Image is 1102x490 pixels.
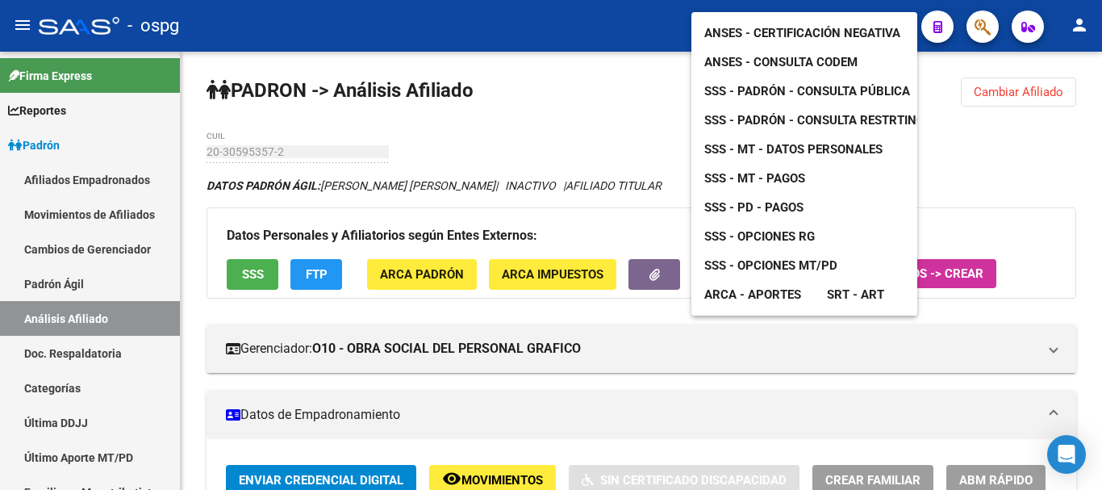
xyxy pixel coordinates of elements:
[704,229,815,244] span: SSS - Opciones RG
[691,280,814,309] a: ARCA - Aportes
[704,113,944,128] span: SSS - Padrón - Consulta Restrtingida
[691,19,913,48] a: ANSES - Certificación Negativa
[704,142,883,157] span: SSS - MT - Datos Personales
[704,171,805,186] span: SSS - MT - Pagos
[814,280,897,309] a: SRT - ART
[691,164,818,193] a: SSS - MT - Pagos
[1047,435,1086,474] div: Open Intercom Messenger
[691,106,957,135] a: SSS - Padrón - Consulta Restrtingida
[691,135,895,164] a: SSS - MT - Datos Personales
[704,258,837,273] span: SSS - Opciones MT/PD
[704,84,910,98] span: SSS - Padrón - Consulta Pública
[691,222,828,251] a: SSS - Opciones RG
[691,48,870,77] a: ANSES - Consulta CODEM
[691,193,816,222] a: SSS - PD - Pagos
[691,77,923,106] a: SSS - Padrón - Consulta Pública
[704,200,804,215] span: SSS - PD - Pagos
[827,287,884,302] span: SRT - ART
[704,287,801,302] span: ARCA - Aportes
[691,251,850,280] a: SSS - Opciones MT/PD
[704,55,858,69] span: ANSES - Consulta CODEM
[704,26,900,40] span: ANSES - Certificación Negativa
